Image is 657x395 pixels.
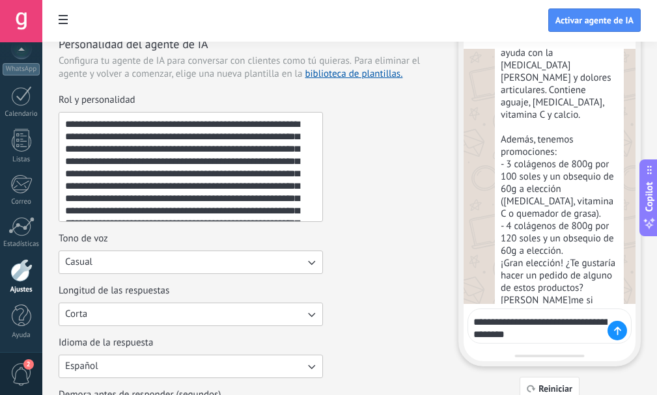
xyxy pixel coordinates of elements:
div: Listas [3,156,40,164]
div: WhatsApp [3,63,40,75]
span: Casual [65,256,92,269]
button: Tono de voz [59,251,323,274]
span: Configura tu agente de IA para conversar con clientes como tú quieras. [59,55,352,68]
a: biblioteca de plantillas. [305,68,402,80]
div: Ayuda [3,331,40,340]
span: Copilot [643,182,656,211]
span: Idioma de la respuesta [59,336,153,349]
div: Correo [3,198,40,206]
div: Estadísticas [3,240,40,249]
span: 2 [23,359,34,370]
div: Ajustes [3,286,40,294]
button: Activar agente de IA [548,8,641,32]
span: Para eliminar el agente y volver a comenzar, elige una nueva plantilla en la [59,55,420,80]
span: Corta [65,308,87,321]
span: Tono de voz [59,232,108,245]
h3: Personalidad del agente de IA [59,36,442,52]
span: Rol y personalidad [59,94,135,107]
span: Activar agente de IA [555,16,634,25]
span: Español [65,360,98,373]
span: Reiniciar [538,384,572,393]
span: Longitud de las respuestas [59,284,169,297]
button: Longitud de las respuestas [59,303,323,326]
button: Idioma de la respuesta [59,355,323,378]
div: Calendario [3,110,40,118]
textarea: Rol y personalidad [59,113,320,221]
